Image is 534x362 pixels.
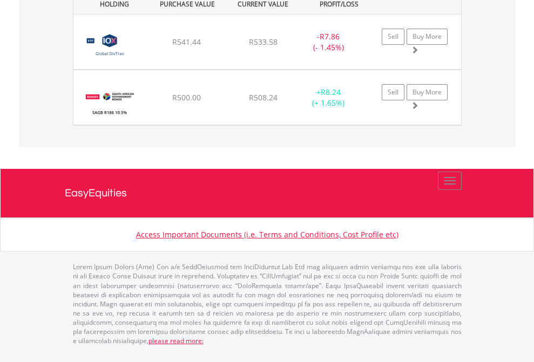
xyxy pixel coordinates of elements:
[148,336,204,345] a: please read more:
[321,87,341,97] span: R8.24
[73,262,462,345] p: Lorem Ipsum Dolors (Ame) Con a/e SeddOeiusmod tem InciDiduntut Lab Etd mag aliquaen admin veniamq...
[249,92,278,103] span: R508.24
[382,84,404,100] a: Sell
[382,29,404,45] a: Sell
[407,29,448,45] a: Buy More
[136,229,398,240] a: Access Important Documents (i.e. Terms and Conditions, Cost Profile etc)
[79,28,141,66] img: EQU.ZA.GLODIV.png
[295,31,362,53] div: - (- 1.45%)
[320,31,340,42] span: R7.86
[172,37,201,47] span: R541.44
[65,169,470,217] a: EasyEquities
[79,84,141,122] img: EQU.ZA.R186.png
[249,37,278,47] span: R533.58
[172,92,201,103] span: R500.00
[407,84,448,100] a: Buy More
[295,87,362,108] div: + (+ 1.65%)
